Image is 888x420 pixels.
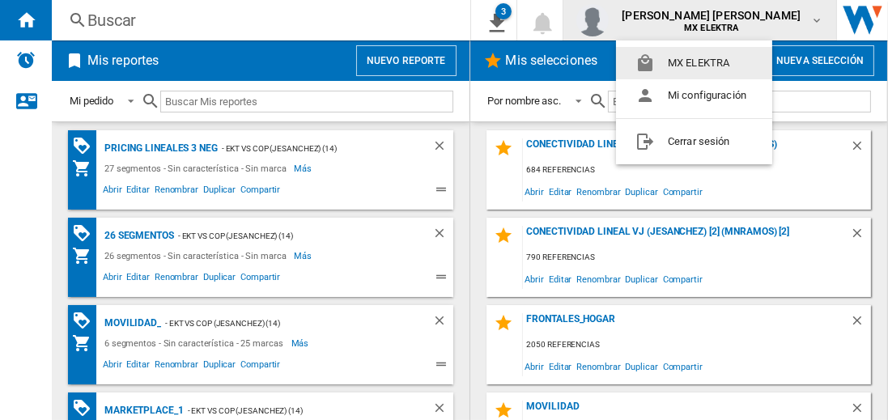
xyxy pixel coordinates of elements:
[616,47,772,79] button: MX ELEKTRA
[616,79,772,112] button: Mi configuración
[616,125,772,158] button: Cerrar sesión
